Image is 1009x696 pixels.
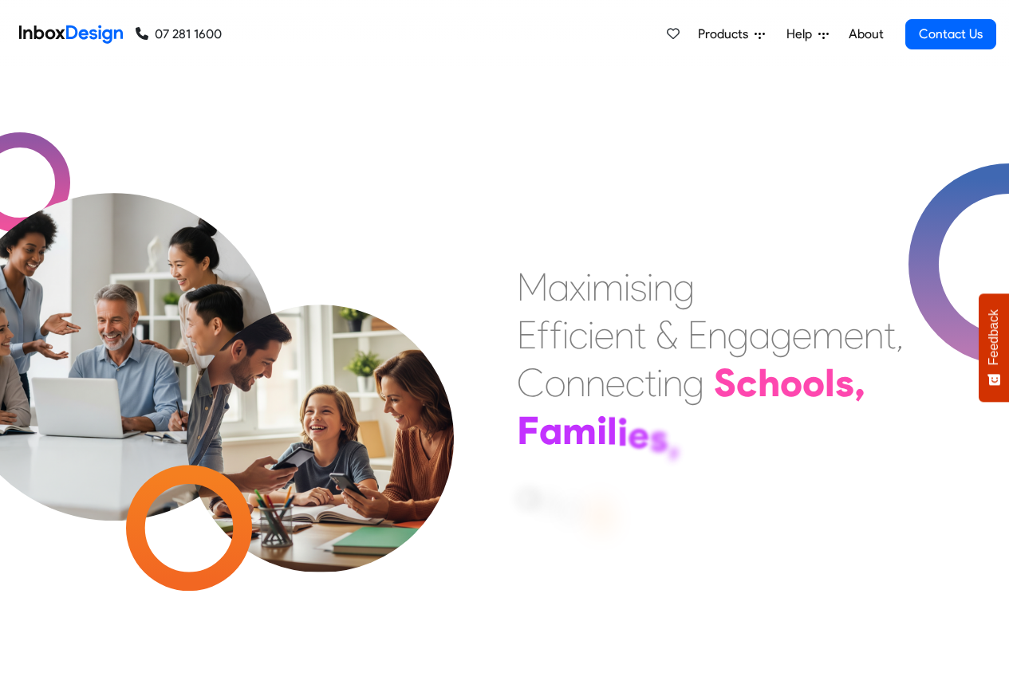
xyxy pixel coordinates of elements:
div: i [588,311,594,359]
div: n [864,311,884,359]
div: d [558,484,580,532]
a: Help [780,18,835,50]
div: c [625,359,644,407]
div: m [812,311,844,359]
div: n [538,477,558,525]
div: t [884,311,896,359]
div: n [653,263,673,311]
div: g [727,311,749,359]
img: parents_with_child.png [153,238,487,572]
div: c [736,359,758,407]
span: Feedback [987,309,1001,365]
a: About [844,18,888,50]
a: Contact Us [905,19,996,49]
div: h [758,359,780,407]
div: t [634,311,646,359]
div: Maximising Efficient & Engagement, Connecting Schools, Families, and Students. [517,263,904,502]
div: M [517,263,548,311]
div: , [854,359,865,407]
div: n [707,311,727,359]
div: , [896,311,904,359]
div: s [835,359,854,407]
button: Feedback - Show survey [979,293,1009,402]
div: g [683,359,704,407]
div: n [585,359,605,407]
div: s [630,263,647,311]
div: i [624,263,630,311]
div: E [688,311,707,359]
div: S [714,359,736,407]
div: i [656,359,663,407]
div: E [517,311,537,359]
div: a [517,471,538,519]
div: o [780,359,802,407]
div: & [656,311,678,359]
div: c [569,311,588,359]
div: e [844,311,864,359]
div: i [585,263,592,311]
div: i [647,263,653,311]
a: 07 281 1600 [136,25,222,44]
div: , [668,418,680,466]
div: C [517,359,545,407]
div: i [617,408,628,456]
div: i [562,311,569,359]
div: l [607,407,617,454]
span: Help [786,25,818,44]
div: a [548,263,570,311]
div: e [628,411,649,458]
div: t [644,359,656,407]
div: n [566,359,585,407]
span: Products [698,25,755,44]
div: m [592,263,624,311]
div: e [594,311,614,359]
div: g [771,311,792,359]
div: i [597,407,607,454]
div: n [663,359,683,407]
div: t [612,501,628,549]
div: a [539,407,562,454]
div: a [749,311,771,359]
div: n [614,311,634,359]
div: f [537,311,550,359]
div: g [673,263,695,311]
div: m [562,407,597,454]
div: e [792,311,812,359]
div: l [825,359,835,407]
div: x [570,263,585,311]
div: S [589,492,612,540]
div: f [550,311,562,359]
a: Products [692,18,771,50]
div: o [802,359,825,407]
div: F [517,407,539,454]
div: o [545,359,566,407]
div: e [605,359,625,407]
div: s [649,414,668,462]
